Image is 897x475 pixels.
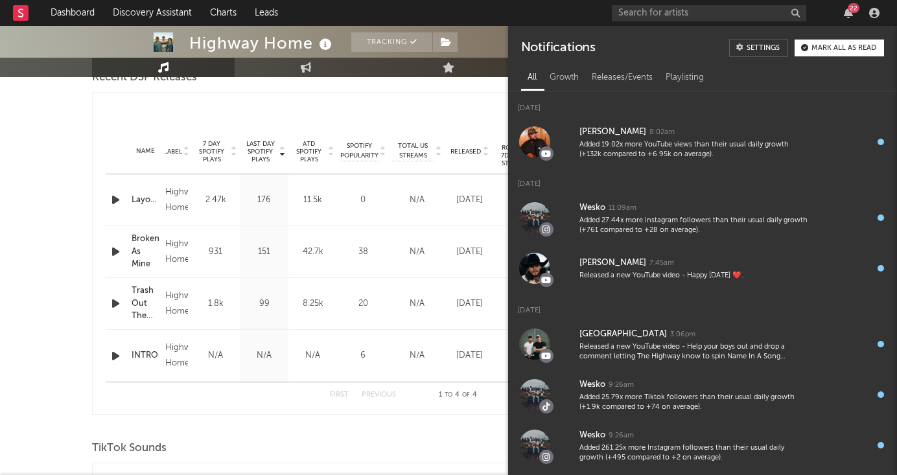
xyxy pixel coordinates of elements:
[165,340,188,371] div: Highway Home
[579,271,808,281] div: Released a new YouTube video - Happy [DATE] ❤️.
[579,216,808,236] div: Added 27.44x more Instagram followers than their usual daily growth (+761 compared to +28 on aver...
[292,140,326,163] span: ATD Spotify Plays
[508,369,897,420] a: Wesko9:26amAdded 25.79x more Tiktok followers than their usual daily growth (+1.9k compared to +7...
[165,237,188,268] div: Highway Home
[508,420,897,470] a: Wesko9:26amAdded 261.25x more Instagram followers than their usual daily growth (+495 compared to...
[132,284,159,323] a: Trash Out The Trailer
[392,297,441,310] div: N/A
[508,91,897,117] div: [DATE]
[132,194,159,207] a: Layover
[165,185,188,216] div: Highway Home
[330,391,349,399] button: First
[448,246,491,259] div: [DATE]
[450,148,481,156] span: Released
[362,391,396,399] button: Previous
[579,327,667,342] div: [GEOGRAPHIC_DATA]
[498,136,533,167] span: US Rolling 7D Audio Streams
[448,194,491,207] div: [DATE]
[392,349,441,362] div: N/A
[448,297,491,310] div: [DATE]
[194,140,229,163] span: 7 Day Spotify Plays
[132,146,159,156] div: Name
[243,246,285,259] div: 151
[392,246,441,259] div: N/A
[448,349,491,362] div: [DATE]
[194,246,237,259] div: 931
[612,5,806,21] input: Search for artists
[579,377,605,393] div: Wesko
[649,128,675,137] div: 8:02am
[659,67,710,89] div: Playlisting
[243,349,285,362] div: N/A
[164,148,182,156] span: Label
[521,67,543,89] div: All
[445,392,452,398] span: to
[422,388,493,403] div: 1 4 4
[579,140,808,160] div: Added 19.02x more YouTube views than their usual daily growth (+132k compared to +6.95k on average).
[340,194,386,207] div: 0
[498,349,541,362] div: N/A
[844,8,853,18] button: 22
[498,194,541,207] div: N/A
[508,243,897,294] a: [PERSON_NAME]7:45amReleased a new YouTube video - Happy [DATE] ❤️.
[543,67,585,89] div: Growth
[811,45,876,52] div: Mark all as read
[292,297,334,310] div: 8.25k
[340,349,386,362] div: 6
[292,349,334,362] div: N/A
[92,441,167,456] span: TikTok Sounds
[670,330,695,340] div: 3:06pm
[194,297,237,310] div: 1.8k
[848,3,859,13] div: 22
[243,194,285,207] div: 176
[132,233,159,271] a: Broken As Mine
[243,297,285,310] div: 99
[609,431,634,441] div: 9:26am
[189,32,335,54] div: Highway Home
[132,349,159,362] a: INTRO
[609,203,636,213] div: 11:09am
[351,32,432,52] button: Tracking
[508,192,897,243] a: Wesko11:09amAdded 27.44x more Instagram followers than their usual daily growth (+761 compared to...
[392,194,441,207] div: N/A
[579,342,808,362] div: Released a new YouTube video - Help your boys out and drop a comment letting The Highway know to ...
[579,443,808,463] div: Added 261.25x more Instagram followers than their usual daily growth (+495 compared to +2 on aver...
[649,259,674,268] div: 7:45am
[392,141,434,161] span: Total US Streams
[498,246,541,259] div: N/A
[585,67,659,89] div: Releases/Events
[194,194,237,207] div: 2.47k
[508,294,897,319] div: [DATE]
[340,246,386,259] div: 38
[498,297,541,310] div: N/A
[292,194,334,207] div: 11.5k
[747,45,780,52] div: Settings
[292,246,334,259] div: 42.7k
[243,140,277,163] span: Last Day Spotify Plays
[508,117,897,167] a: [PERSON_NAME]8:02amAdded 19.02x more YouTube views than their usual daily growth (+132k compared ...
[508,167,897,192] div: [DATE]
[609,380,634,390] div: 9:26am
[340,141,379,161] span: Spotify Popularity
[165,288,188,319] div: Highway Home
[729,39,788,57] a: Settings
[340,297,386,310] div: 20
[462,392,470,398] span: of
[579,124,646,140] div: [PERSON_NAME]
[194,349,237,362] div: N/A
[579,255,646,271] div: [PERSON_NAME]
[579,428,605,443] div: Wesko
[521,39,596,57] div: Notifications
[579,200,605,216] div: Wesko
[579,393,808,413] div: Added 25.79x more Tiktok followers than their usual daily growth (+1.9k compared to +74 on average).
[92,70,197,86] span: Recent DSP Releases
[795,40,884,56] button: Mark all as read
[508,319,897,369] a: [GEOGRAPHIC_DATA]3:06pmReleased a new YouTube video - Help your boys out and drop a comment letti...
